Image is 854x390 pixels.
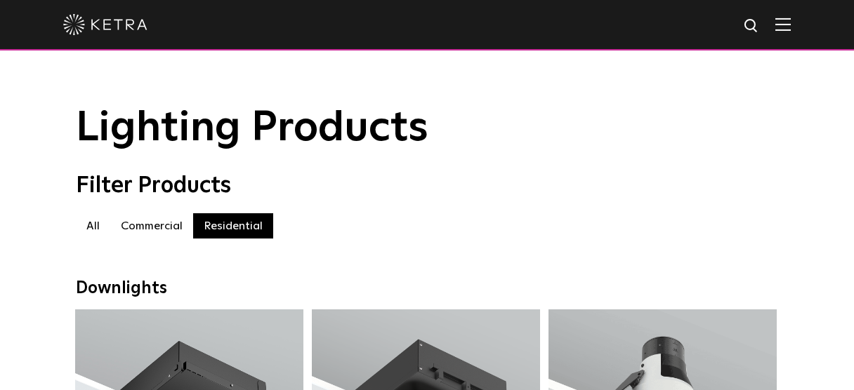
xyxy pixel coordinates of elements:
img: Hamburger%20Nav.svg [775,18,791,31]
label: Commercial [110,213,193,238]
div: Downlights [76,278,778,299]
div: Filter Products [76,173,778,199]
img: ketra-logo-2019-white [63,14,147,35]
label: All [76,213,110,238]
img: search icon [743,18,761,35]
span: Lighting Products [76,107,428,149]
label: Residential [193,213,273,238]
